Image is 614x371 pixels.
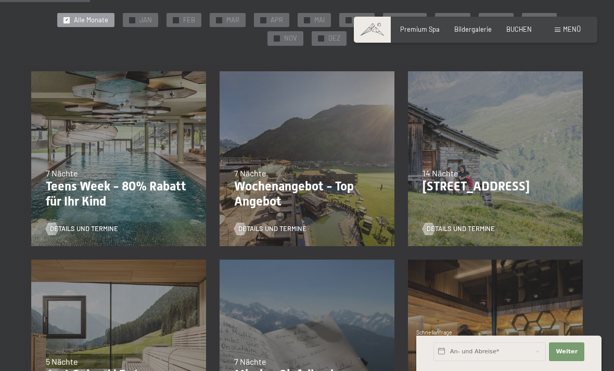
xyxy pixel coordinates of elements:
[452,16,464,25] span: AUG
[46,168,78,178] span: 7 Nächte
[423,179,568,194] p: [STREET_ADDRESS]
[427,224,495,234] span: Details und Termine
[46,179,191,209] p: Teens Week - 80% Rabatt für Ihr Kind
[319,36,323,42] span: ✓
[275,36,279,42] span: ✓
[131,17,134,23] span: ✓
[506,25,532,33] a: BUCHEN
[284,34,297,43] span: NOV
[400,16,420,25] span: [DATE]
[46,224,118,234] a: Details und Termine
[238,224,306,234] span: Details und Termine
[556,348,578,356] span: Weiter
[423,168,458,178] span: 14 Nächte
[234,168,266,178] span: 7 Nächte
[139,16,152,25] span: JAN
[226,16,239,25] span: MAR
[46,356,78,366] span: 5 Nächte
[271,16,283,25] span: APR
[218,17,221,23] span: ✓
[305,17,309,23] span: ✓
[400,25,440,33] a: Premium Spa
[234,224,306,234] a: Details und Termine
[539,16,551,25] span: OKT
[328,34,340,43] span: DEZ
[234,179,380,209] p: Wochenangebot - Top Angebot
[65,17,69,23] span: ✓
[549,342,584,361] button: Weiter
[454,25,492,33] a: Bildergalerie
[262,17,265,23] span: ✓
[356,16,368,25] span: JUN
[563,25,581,33] span: Menü
[495,16,507,25] span: SEP
[423,224,495,234] a: Details und Termine
[74,16,108,25] span: Alle Monate
[174,17,178,23] span: ✓
[183,16,195,25] span: FEB
[347,17,351,23] span: ✓
[416,329,452,336] span: Schnellanfrage
[234,356,266,366] span: 7 Nächte
[314,16,325,25] span: MAI
[50,224,118,234] span: Details und Termine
